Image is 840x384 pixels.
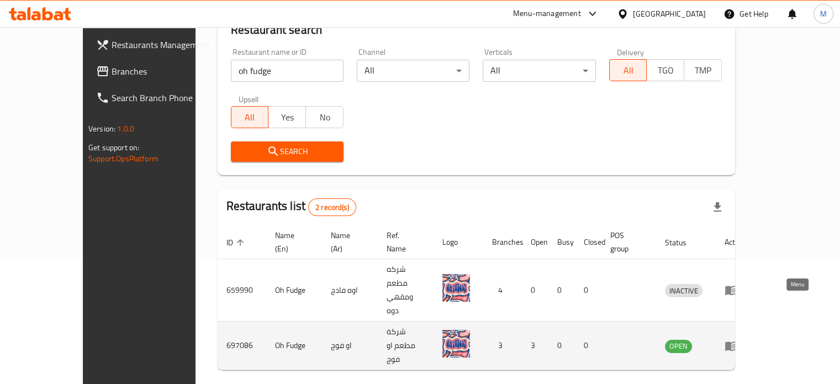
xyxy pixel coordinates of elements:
span: Version: [88,122,115,136]
span: All [614,62,643,78]
span: Name (En) [275,229,309,255]
td: او فوج [322,322,378,370]
span: OPEN [665,340,692,353]
td: اوه فادج [322,259,378,322]
span: Name (Ar) [331,229,364,255]
div: Export file [704,194,731,220]
th: Busy [548,225,575,259]
div: All [483,60,595,82]
span: Ref. Name [387,229,420,255]
button: Search [231,141,344,162]
button: Yes [268,106,306,128]
th: Branches [483,225,522,259]
div: Menu-management [513,7,581,20]
button: TGO [646,59,684,81]
span: TMP [689,62,717,78]
button: All [231,106,269,128]
label: Upsell [239,95,259,103]
td: 659990 [218,259,266,322]
span: ID [226,236,247,249]
span: Get support on: [88,140,139,155]
span: Search Branch Phone [112,91,214,104]
div: Menu [725,283,745,297]
td: 3 [483,322,522,370]
span: Restaurants Management [112,38,214,51]
span: POS group [610,229,643,255]
button: TMP [684,59,722,81]
h2: Restaurant search [231,22,722,38]
span: All [236,109,265,125]
span: No [310,109,339,125]
th: Open [522,225,548,259]
td: 0 [575,259,601,322]
td: 0 [575,322,601,370]
table: enhanced table [218,225,754,370]
a: Search Branch Phone [87,85,223,111]
button: All [609,59,647,81]
span: Yes [273,109,302,125]
div: Total records count [308,198,356,216]
span: 2 record(s) [309,202,356,213]
td: 697086 [218,322,266,370]
span: 1.0.0 [117,122,134,136]
th: Action [716,225,754,259]
h2: Restaurants list [226,198,356,216]
a: Restaurants Management [87,31,223,58]
td: Oh Fudge [266,259,322,322]
span: INACTIVE [665,285,702,297]
td: 3 [522,322,548,370]
div: All [357,60,469,82]
a: Support.OpsPlatform [88,151,159,166]
span: TGO [651,62,680,78]
td: 0 [548,259,575,322]
img: Oh Fudge [442,274,470,302]
div: OPEN [665,340,692,353]
th: Closed [575,225,601,259]
span: Branches [112,65,214,78]
td: 0 [522,259,548,322]
button: No [305,106,344,128]
th: Logo [434,225,483,259]
a: Branches [87,58,223,85]
div: [GEOGRAPHIC_DATA] [633,8,706,20]
label: Delivery [617,48,644,56]
td: 4 [483,259,522,322]
td: شركه مطعم ومقهي دوه [378,259,434,322]
td: Oh Fudge [266,322,322,370]
span: Status [665,236,701,249]
img: Oh Fudge [442,330,470,357]
td: 0 [548,322,575,370]
span: Search [240,145,335,159]
input: Search for restaurant name or ID.. [231,60,344,82]
span: M [820,8,827,20]
td: شركة مطعم او فوج [378,322,434,370]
